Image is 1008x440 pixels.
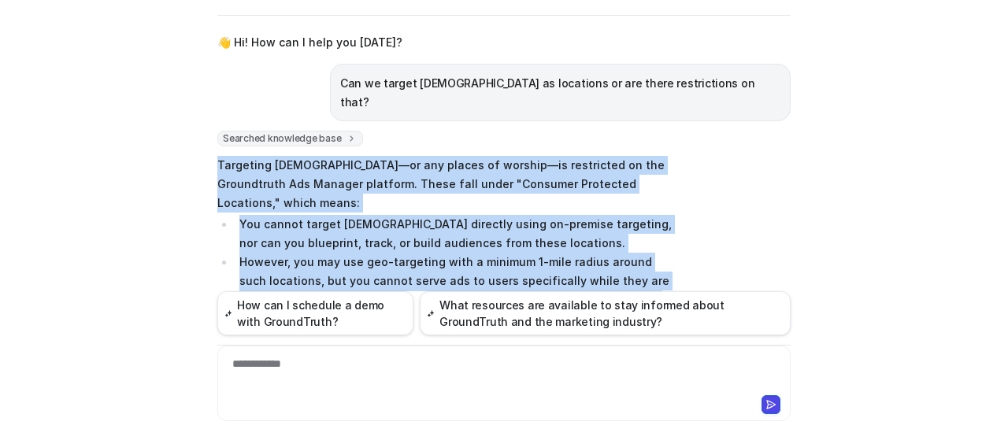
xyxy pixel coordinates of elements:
[420,291,791,335] button: What resources are available to stay informed about GroundTruth and the marketing industry?
[217,156,678,213] p: Targeting [DEMOGRAPHIC_DATA]—or any places of worship—is restricted on the Groundtruth Ads Manage...
[340,74,780,112] p: Can we target [DEMOGRAPHIC_DATA] as locations or are there restrictions on that?
[235,215,678,253] li: You cannot target [DEMOGRAPHIC_DATA] directly using on-premise targeting, nor can you blueprint, ...
[217,291,413,335] button: How can I schedule a demo with GroundTruth?
[235,253,678,328] li: However, you may use geo-targeting with a minimum 1-mile radius around such locations, but you ca...
[217,33,402,52] p: 👋 Hi! How can I help you [DATE]?
[217,131,363,146] span: Searched knowledge base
